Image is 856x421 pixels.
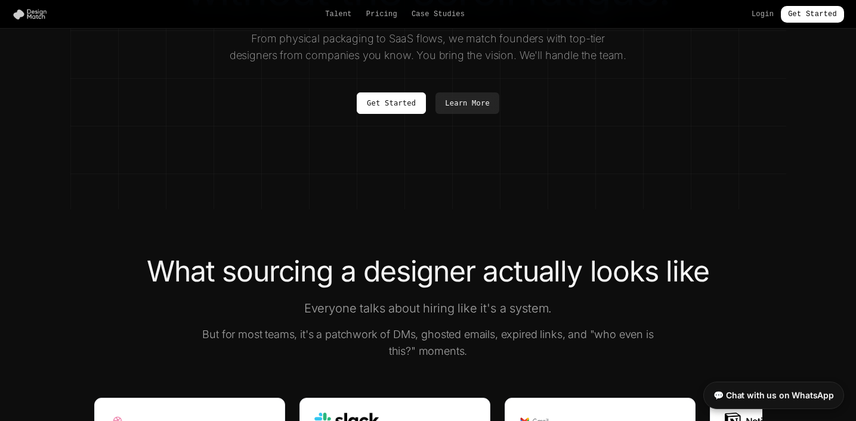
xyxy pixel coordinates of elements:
[94,257,762,286] h2: What sourcing a designer actually looks like
[412,10,465,19] a: Case Studies
[366,10,397,19] a: Pricing
[228,30,629,64] p: From physical packaging to SaaS flows, we match founders with top-tier designers from companies y...
[435,92,499,114] a: Learn More
[703,382,844,409] a: 💬 Chat with us on WhatsApp
[199,326,657,360] p: But for most teams, it's a patchwork of DMs, ghosted emails, expired links, and "who even is this...
[752,10,774,19] a: Login
[199,300,657,317] p: Everyone talks about hiring like it's a system.
[325,10,352,19] a: Talent
[781,6,844,23] a: Get Started
[357,92,426,114] a: Get Started
[12,8,52,20] img: Design Match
